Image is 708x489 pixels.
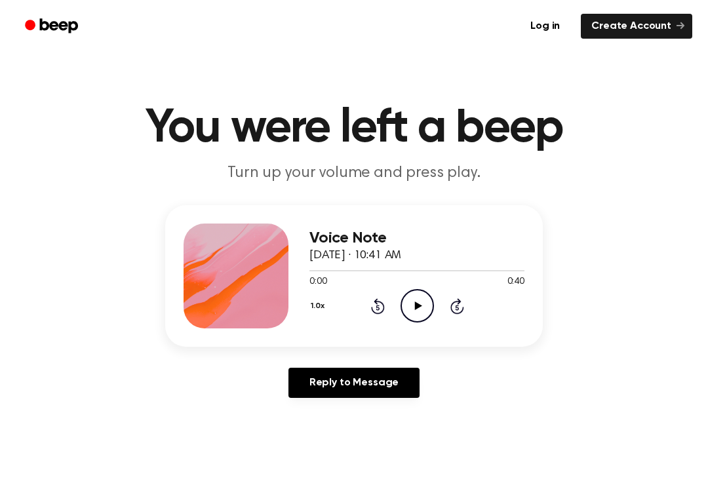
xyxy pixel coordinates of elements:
[309,275,326,289] span: 0:00
[18,105,690,152] h1: You were left a beep
[309,295,329,317] button: 1.0x
[288,368,420,398] a: Reply to Message
[517,11,573,41] a: Log in
[309,229,524,247] h3: Voice Note
[102,163,606,184] p: Turn up your volume and press play.
[581,14,692,39] a: Create Account
[16,14,90,39] a: Beep
[309,250,401,262] span: [DATE] · 10:41 AM
[507,275,524,289] span: 0:40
